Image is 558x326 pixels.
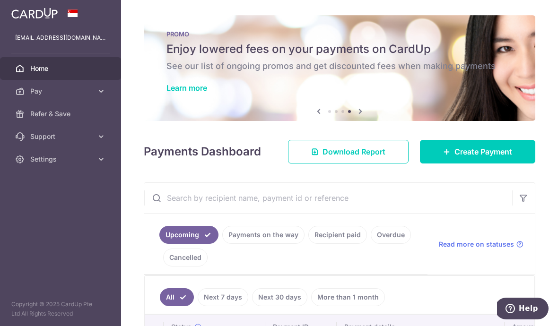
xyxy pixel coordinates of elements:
[198,288,248,306] a: Next 7 days
[308,226,367,244] a: Recipient paid
[30,154,93,164] span: Settings
[160,288,194,306] a: All
[30,64,93,73] span: Home
[166,30,513,38] p: PROMO
[30,86,93,96] span: Pay
[371,226,411,244] a: Overdue
[288,140,409,163] a: Download Report
[144,183,512,213] input: Search by recipient name, payment id or reference
[30,109,93,119] span: Refer & Save
[11,8,58,19] img: CardUp
[159,226,218,244] a: Upcoming
[166,83,207,93] a: Learn more
[454,146,512,157] span: Create Payment
[144,15,535,121] img: Latest Promos banner
[166,42,513,57] h5: Enjoy lowered fees on your payments on CardUp
[30,132,93,141] span: Support
[15,33,106,43] p: [EMAIL_ADDRESS][DOMAIN_NAME]
[252,288,307,306] a: Next 30 days
[439,240,514,249] span: Read more on statuses
[497,298,549,321] iframe: Opens a widget where you can find more information
[420,140,535,163] a: Create Payment
[439,240,523,249] a: Read more on statuses
[311,288,385,306] a: More than 1 month
[323,146,385,157] span: Download Report
[222,226,305,244] a: Payments on the way
[144,143,261,160] h4: Payments Dashboard
[166,60,513,72] h6: See our list of ongoing promos and get discounted fees when making payments
[163,249,208,266] a: Cancelled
